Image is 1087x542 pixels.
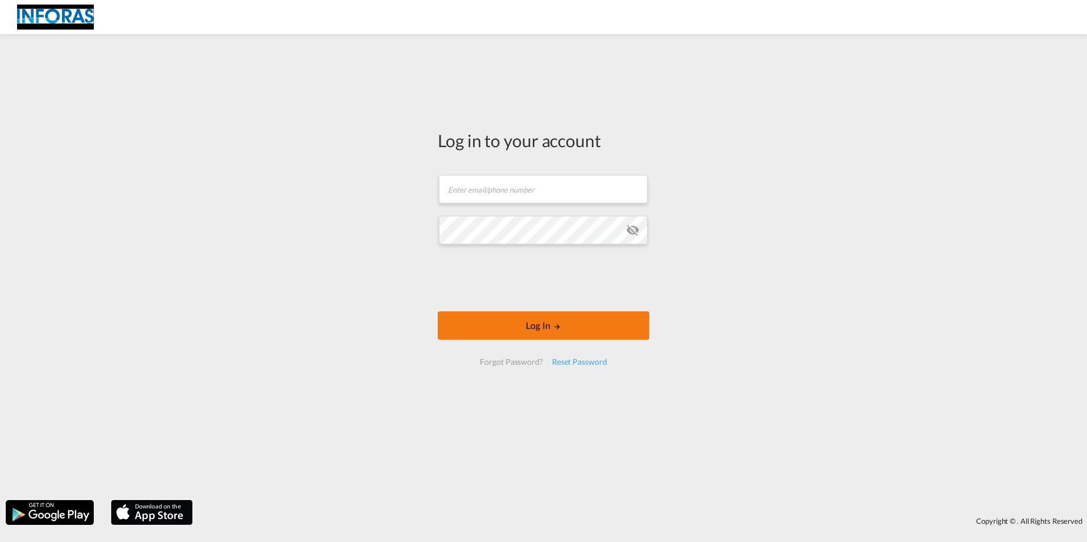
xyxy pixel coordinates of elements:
[438,311,649,340] button: LOGIN
[475,352,547,372] div: Forgot Password?
[198,511,1087,531] div: Copyright © . All Rights Reserved
[439,175,648,203] input: Enter email/phone number
[17,5,94,30] img: eff75c7098ee11eeb65dd1c63e392380.jpg
[5,499,95,526] img: google.png
[457,256,630,300] iframe: reCAPTCHA
[626,223,640,237] md-icon: icon-eye-off
[547,352,612,372] div: Reset Password
[438,128,649,152] div: Log in to your account
[110,499,194,526] img: apple.png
